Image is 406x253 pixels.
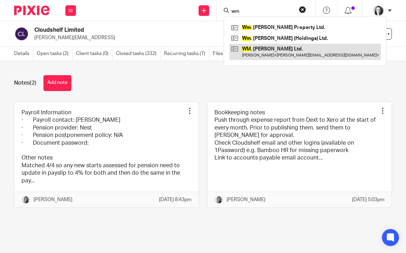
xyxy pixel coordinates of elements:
[352,196,384,203] p: [DATE] 5:03pm
[14,79,36,87] h1: Notes
[34,34,296,41] p: [PERSON_NAME][EMAIL_ADDRESS]
[226,196,265,203] p: [PERSON_NAME]
[34,26,243,34] h2: Cloudshelf Limited
[37,47,72,61] a: Open tasks (2)
[76,47,112,61] a: Client tasks (0)
[213,47,227,61] a: Files
[14,47,33,61] a: Details
[299,6,306,13] button: Clear
[43,75,71,91] button: Add note
[14,6,49,15] img: Pixie
[231,8,294,15] input: Search
[30,80,36,86] span: (2)
[22,195,30,204] img: IMG-0056.JPG
[373,5,384,16] img: T1JH8BBNX-UMG48CW64-d2649b4fbe26-512.png
[214,195,223,204] img: IMG-0056.JPG
[14,26,29,41] img: svg%3E
[34,196,72,203] p: [PERSON_NAME]
[116,47,160,61] a: Closed tasks (332)
[159,196,192,203] p: [DATE] 8:43pm
[164,47,209,61] a: Recurring tasks (7)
